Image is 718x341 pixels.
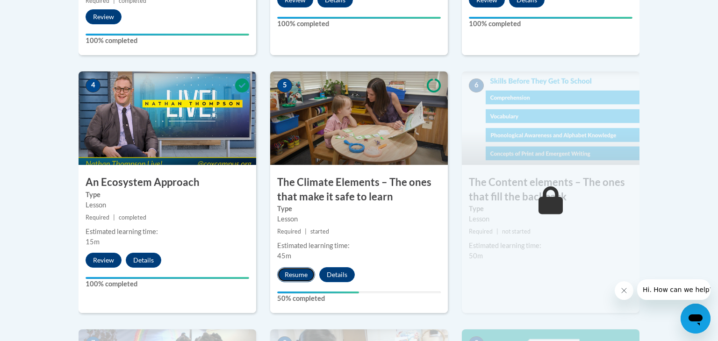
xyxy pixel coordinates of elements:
[462,71,639,165] img: Course Image
[86,78,101,92] span: 4
[469,241,632,251] div: Estimated learning time:
[277,267,315,282] button: Resume
[86,9,122,24] button: Review
[86,227,249,237] div: Estimated learning time:
[469,214,632,224] div: Lesson
[469,17,632,19] div: Your progress
[277,291,359,293] div: Your progress
[79,175,256,190] h3: An Ecosystem Approach
[681,304,711,334] iframe: Button to launch messaging window
[86,277,249,279] div: Your progress
[270,175,448,204] h3: The Climate Elements – The ones that make it safe to learn
[6,7,76,14] span: Hi. How can we help?
[277,214,441,224] div: Lesson
[469,228,493,235] span: Required
[79,71,256,165] img: Course Image
[310,228,329,235] span: started
[126,253,161,268] button: Details
[469,19,632,29] label: 100% completed
[502,228,531,235] span: not started
[277,293,441,304] label: 50% completed
[637,279,711,300] iframe: Message from company
[277,204,441,214] label: Type
[270,71,448,165] img: Course Image
[86,190,249,200] label: Type
[113,214,115,221] span: |
[86,253,122,268] button: Review
[462,175,639,204] h3: The Content elements – The ones that fill the backpack
[86,200,249,210] div: Lesson
[277,19,441,29] label: 100% completed
[277,228,301,235] span: Required
[277,17,441,19] div: Your progress
[86,238,100,246] span: 15m
[277,241,441,251] div: Estimated learning time:
[86,34,249,36] div: Your progress
[86,214,109,221] span: Required
[469,204,632,214] label: Type
[319,267,355,282] button: Details
[615,281,633,300] iframe: Close message
[119,214,146,221] span: completed
[496,228,498,235] span: |
[86,279,249,289] label: 100% completed
[469,252,483,260] span: 50m
[86,36,249,46] label: 100% completed
[277,78,292,92] span: 5
[277,252,291,260] span: 45m
[305,228,307,235] span: |
[469,78,484,92] span: 6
